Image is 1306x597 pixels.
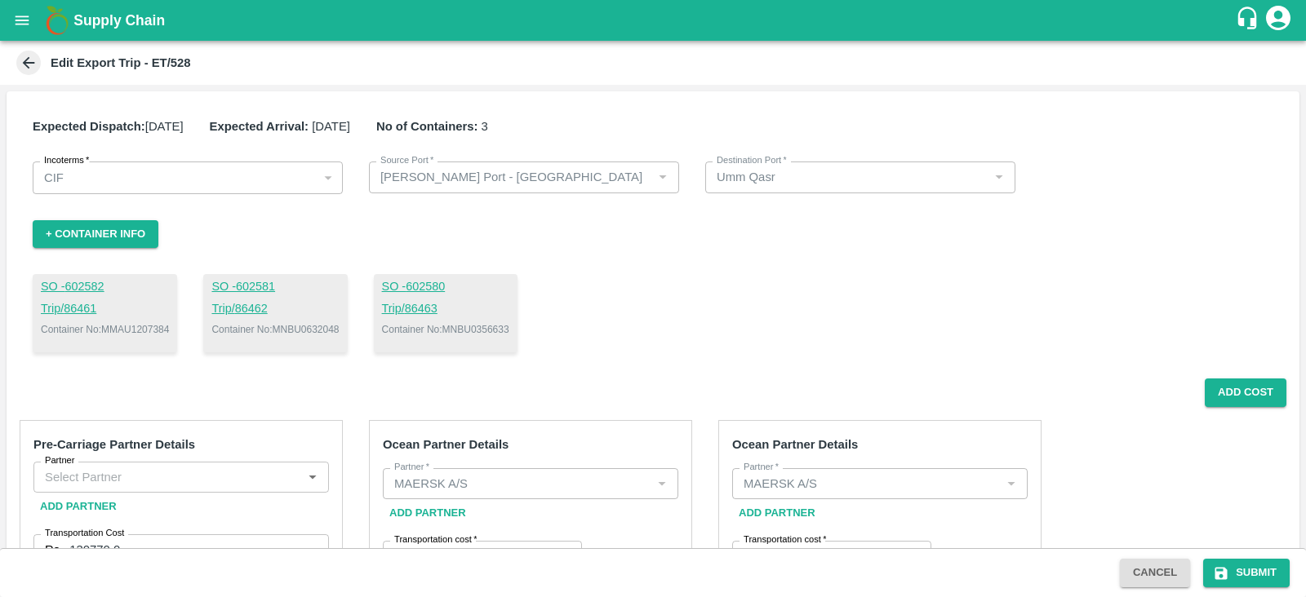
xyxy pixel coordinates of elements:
[45,527,124,540] label: Transportation Cost
[383,499,473,528] button: Add Partner
[33,220,158,249] button: + Container Info
[382,322,509,337] p: Container No: MNBU0356633
[45,541,63,559] p: Rs.
[376,120,478,133] b: No of Containers:
[45,454,75,467] label: Partner
[33,493,123,521] button: Add Partner
[1205,378,1286,407] button: Add Cost
[744,547,758,565] p: Rs
[44,154,89,167] label: Incoterms
[210,117,350,135] p: [DATE]
[382,278,509,296] a: SO -602580
[717,154,787,167] label: Destination Port
[394,533,477,546] label: Transportation cost
[211,322,339,337] p: Container No: MNBU0632048
[38,467,297,488] input: Select Partner
[211,278,339,296] a: SO -602581
[41,300,169,318] a: Trip/86461
[211,300,339,318] a: Trip/86462
[732,499,822,528] button: Add Partner
[388,473,646,494] input: Select Partner
[210,120,309,133] b: Expected Arrival:
[33,438,195,451] strong: Pre-Carriage Partner Details
[3,2,41,39] button: open drawer
[1264,3,1293,38] div: account of current user
[1203,559,1290,587] button: Submit
[380,154,433,167] label: Source Port
[73,9,1235,32] a: Supply Chain
[376,117,488,135] p: 3
[732,438,858,451] strong: Ocean Partner Details
[33,117,184,135] p: [DATE]
[41,278,169,296] a: SO -602582
[737,473,996,494] input: Select Partner
[41,4,73,37] img: logo
[744,461,779,474] label: Partner
[383,438,509,451] strong: Ocean Partner Details
[44,169,64,187] p: CIF
[51,56,191,69] b: Edit Export Trip - ET/528
[382,300,509,318] a: Trip/86463
[302,467,323,488] button: Open
[744,533,826,546] label: Transportation cost
[1120,559,1190,587] button: Cancel
[41,322,169,337] p: Container No: MMAU1207384
[394,547,409,565] p: Rs
[33,120,145,133] b: Expected Dispatch:
[394,461,429,474] label: Partner
[374,166,647,188] input: Select Source port
[73,12,165,29] b: Supply Chain
[1235,6,1264,35] div: customer-support
[710,166,984,188] input: Select Destination port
